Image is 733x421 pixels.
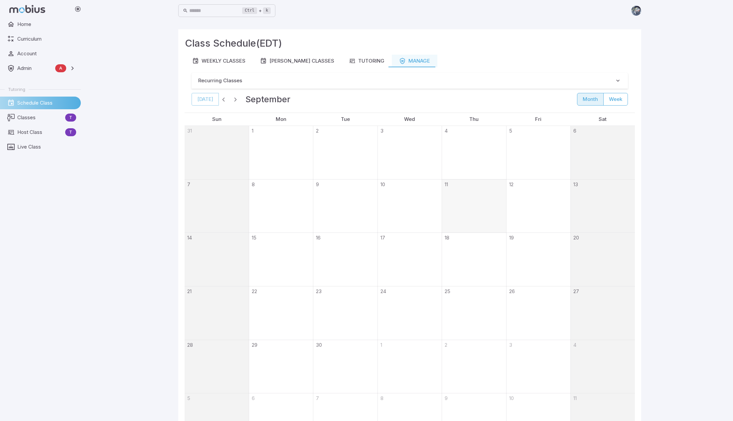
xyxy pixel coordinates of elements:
[210,113,224,126] a: Sunday
[507,180,513,188] a: September 12, 2025
[185,233,249,286] td: September 14, 2025
[313,126,319,135] a: September 2, 2025
[313,393,319,402] a: October 7, 2025
[442,340,506,393] td: October 2, 2025
[185,286,249,340] td: September 21, 2025
[378,126,383,135] a: September 3, 2025
[596,113,609,126] a: Saturday
[249,286,313,340] td: September 22, 2025
[249,179,313,233] td: September 8, 2025
[313,179,377,233] td: September 9, 2025
[506,126,570,179] td: September 5, 2025
[249,340,313,393] td: September 29, 2025
[571,233,635,286] td: September 20, 2025
[378,233,385,241] a: September 17, 2025
[313,126,377,179] td: September 2, 2025
[377,233,442,286] td: September 17, 2025
[442,286,450,295] a: September 25, 2025
[185,233,192,241] a: September 14, 2025
[571,340,576,349] a: October 4, 2025
[185,36,282,51] h3: Class Schedule (EDT)
[249,233,256,241] a: September 15, 2025
[442,286,506,340] td: September 25, 2025
[192,73,628,89] button: Recurring Classes
[17,50,76,57] span: Account
[506,179,570,233] td: September 12, 2025
[507,340,512,349] a: October 3, 2025
[313,340,322,349] a: September 30, 2025
[378,180,385,188] a: September 10, 2025
[17,65,53,72] span: Admin
[198,77,242,84] p: Recurring Classes
[506,340,570,393] td: October 3, 2025
[377,179,442,233] td: September 10, 2025
[313,233,321,241] a: September 16, 2025
[249,126,313,179] td: September 1, 2025
[378,286,386,295] a: September 24, 2025
[245,93,290,106] h2: September
[571,286,579,295] a: September 27, 2025
[17,99,76,107] span: Schedule Class
[313,233,377,286] td: September 16, 2025
[467,113,481,126] a: Thursday
[571,233,579,241] a: September 20, 2025
[185,179,249,233] td: September 7, 2025
[506,233,570,286] td: September 19, 2025
[532,113,544,126] a: Friday
[571,340,635,393] td: October 4, 2025
[8,86,25,92] span: Tutoring
[185,340,249,393] td: September 28, 2025
[17,114,63,121] span: Classes
[378,393,383,402] a: October 8, 2025
[65,114,76,121] span: T
[55,65,66,72] span: A
[231,95,240,104] button: Next month
[401,113,418,126] a: Wednesday
[185,180,190,188] a: September 7, 2025
[603,93,628,106] button: week
[313,340,377,393] td: September 30, 2025
[185,340,193,349] a: September 28, 2025
[185,393,190,402] a: October 5, 2025
[313,180,319,188] a: September 9, 2025
[507,286,515,295] a: September 26, 2025
[378,340,382,349] a: October 1, 2025
[507,233,514,241] a: September 19, 2025
[442,340,447,349] a: October 2, 2025
[442,126,506,179] td: September 4, 2025
[507,126,512,135] a: September 5, 2025
[571,180,578,188] a: September 13, 2025
[17,143,76,151] span: Live Class
[399,57,430,65] div: Manage
[249,393,255,402] a: October 6, 2025
[17,129,63,136] span: Host Class
[377,126,442,179] td: September 3, 2025
[571,179,635,233] td: September 13, 2025
[442,393,448,402] a: October 9, 2025
[507,393,514,402] a: October 10, 2025
[192,57,245,65] div: Weekly Classes
[242,7,257,14] kbd: Ctrl
[377,340,442,393] td: October 1, 2025
[249,126,253,135] a: September 1, 2025
[17,35,76,43] span: Curriculum
[571,126,576,135] a: September 6, 2025
[249,233,313,286] td: September 15, 2025
[185,126,249,179] td: August 31, 2025
[377,286,442,340] td: September 24, 2025
[349,57,384,65] div: Tutoring
[17,21,76,28] span: Home
[313,286,377,340] td: September 23, 2025
[338,113,353,126] a: Tuesday
[313,286,322,295] a: September 23, 2025
[242,7,271,15] div: +
[571,126,635,179] td: September 6, 2025
[442,233,506,286] td: September 18, 2025
[571,286,635,340] td: September 27, 2025
[185,126,192,135] a: August 31, 2025
[249,180,255,188] a: September 8, 2025
[506,286,570,340] td: September 26, 2025
[249,340,257,349] a: September 29, 2025
[260,57,334,65] div: [PERSON_NAME] Classes
[192,93,219,106] button: [DATE]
